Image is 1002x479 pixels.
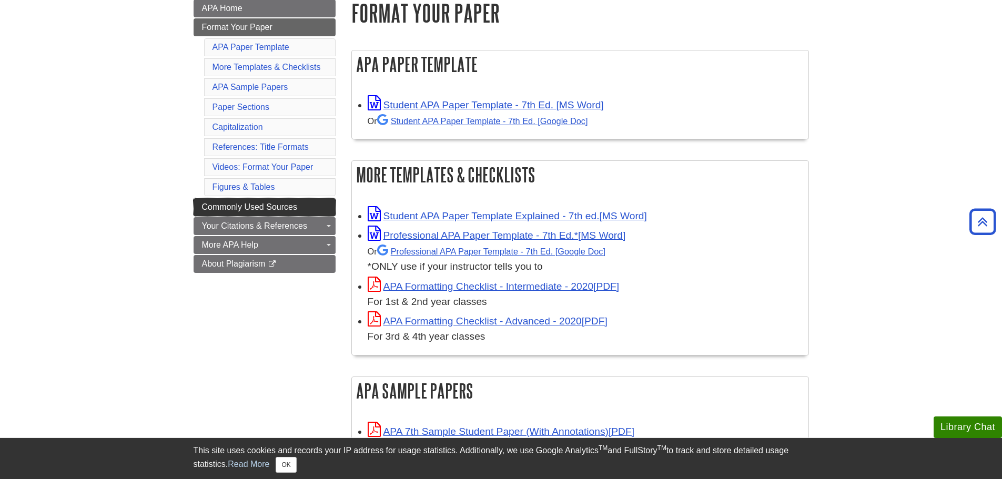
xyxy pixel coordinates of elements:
[934,416,1002,438] button: Library Chat
[202,23,272,32] span: Format Your Paper
[657,444,666,452] sup: TM
[966,215,999,229] a: Back to Top
[194,198,336,216] a: Commonly Used Sources
[368,315,608,327] a: Link opens in new window
[212,123,263,131] a: Capitalization
[194,236,336,254] a: More APA Help
[212,103,270,111] a: Paper Sections
[202,202,297,211] span: Commonly Used Sources
[352,50,808,78] h2: APA Paper Template
[194,217,336,235] a: Your Citations & References
[352,161,808,189] h2: More Templates & Checklists
[368,281,620,292] a: Link opens in new window
[377,247,605,256] a: Professional APA Paper Template - 7th Ed.
[194,255,336,273] a: About Plagiarism
[368,247,605,256] small: Or
[202,259,266,268] span: About Plagiarism
[202,221,307,230] span: Your Citations & References
[368,116,588,126] small: Or
[212,142,309,151] a: References: Title Formats
[368,243,803,274] div: *ONLY use if your instructor tells you to
[368,294,803,310] div: For 1st & 2nd year classes
[212,43,289,52] a: APA Paper Template
[202,4,242,13] span: APA Home
[268,261,277,268] i: This link opens in a new window
[276,457,296,473] button: Close
[368,426,634,437] a: Link opens in new window
[212,63,321,72] a: More Templates & Checklists
[377,116,588,126] a: Student APA Paper Template - 7th Ed. [Google Doc]
[352,377,808,405] h2: APA Sample Papers
[368,99,604,110] a: Link opens in new window
[599,444,608,452] sup: TM
[212,162,313,171] a: Videos: Format Your Paper
[368,210,647,221] a: Link opens in new window
[212,83,288,91] a: APA Sample Papers
[368,329,803,344] div: For 3rd & 4th year classes
[194,444,809,473] div: This site uses cookies and records your IP address for usage statistics. Additionally, we use Goo...
[202,240,258,249] span: More APA Help
[212,182,275,191] a: Figures & Tables
[194,18,336,36] a: Format Your Paper
[228,460,269,468] a: Read More
[368,230,626,241] a: Link opens in new window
